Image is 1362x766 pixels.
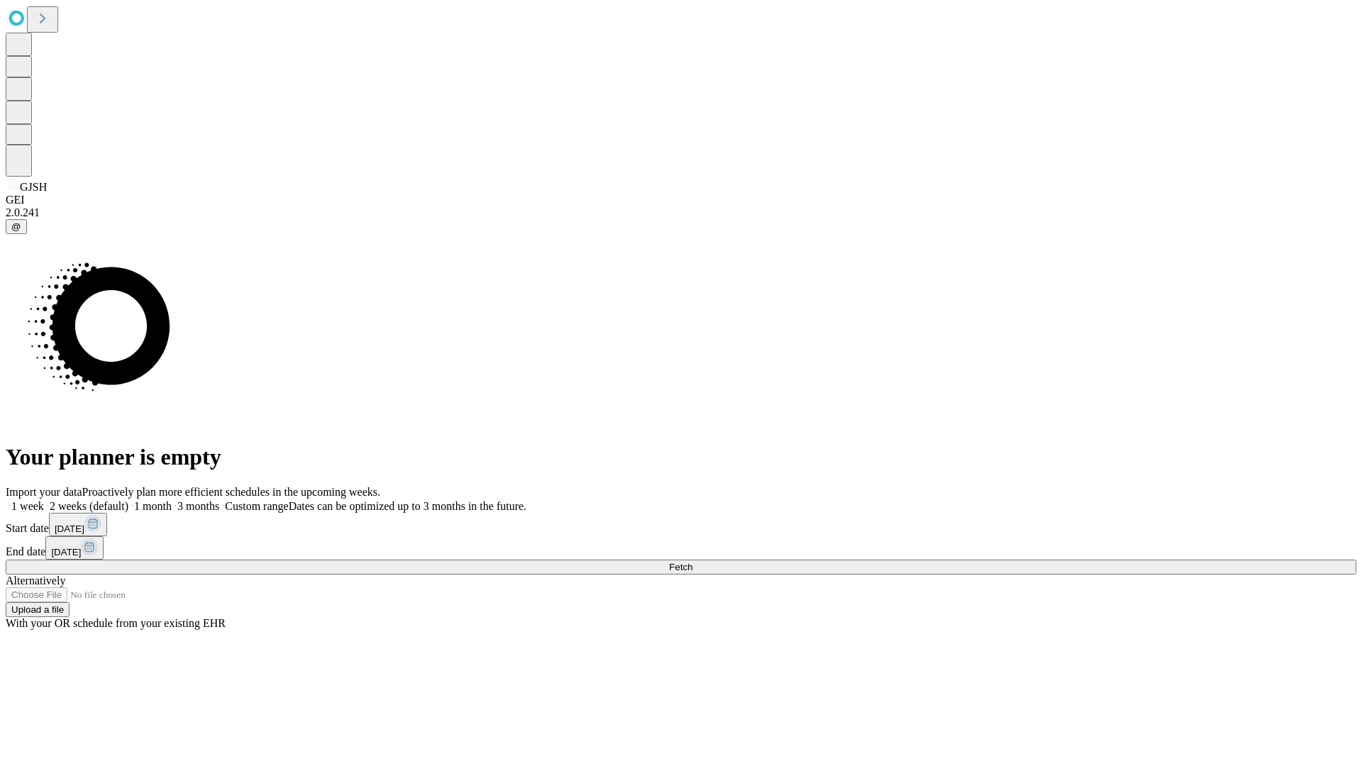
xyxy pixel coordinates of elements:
h1: Your planner is empty [6,444,1356,470]
button: @ [6,219,27,234]
span: Dates can be optimized up to 3 months in the future. [289,500,526,512]
button: Upload a file [6,602,70,617]
div: End date [6,536,1356,560]
span: Alternatively [6,574,65,587]
span: GJSH [20,181,47,193]
button: [DATE] [45,536,104,560]
div: GEI [6,194,1356,206]
button: [DATE] [49,513,107,536]
span: Import your data [6,486,82,498]
span: 1 month [134,500,172,512]
span: @ [11,221,21,232]
span: With your OR schedule from your existing EHR [6,617,226,629]
button: Fetch [6,560,1356,574]
span: 1 week [11,500,44,512]
div: Start date [6,513,1356,536]
span: 3 months [177,500,219,512]
span: [DATE] [51,547,81,557]
span: Proactively plan more efficient schedules in the upcoming weeks. [82,486,380,498]
span: [DATE] [55,523,84,534]
span: 2 weeks (default) [50,500,128,512]
span: Fetch [669,562,692,572]
div: 2.0.241 [6,206,1356,219]
span: Custom range [225,500,288,512]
